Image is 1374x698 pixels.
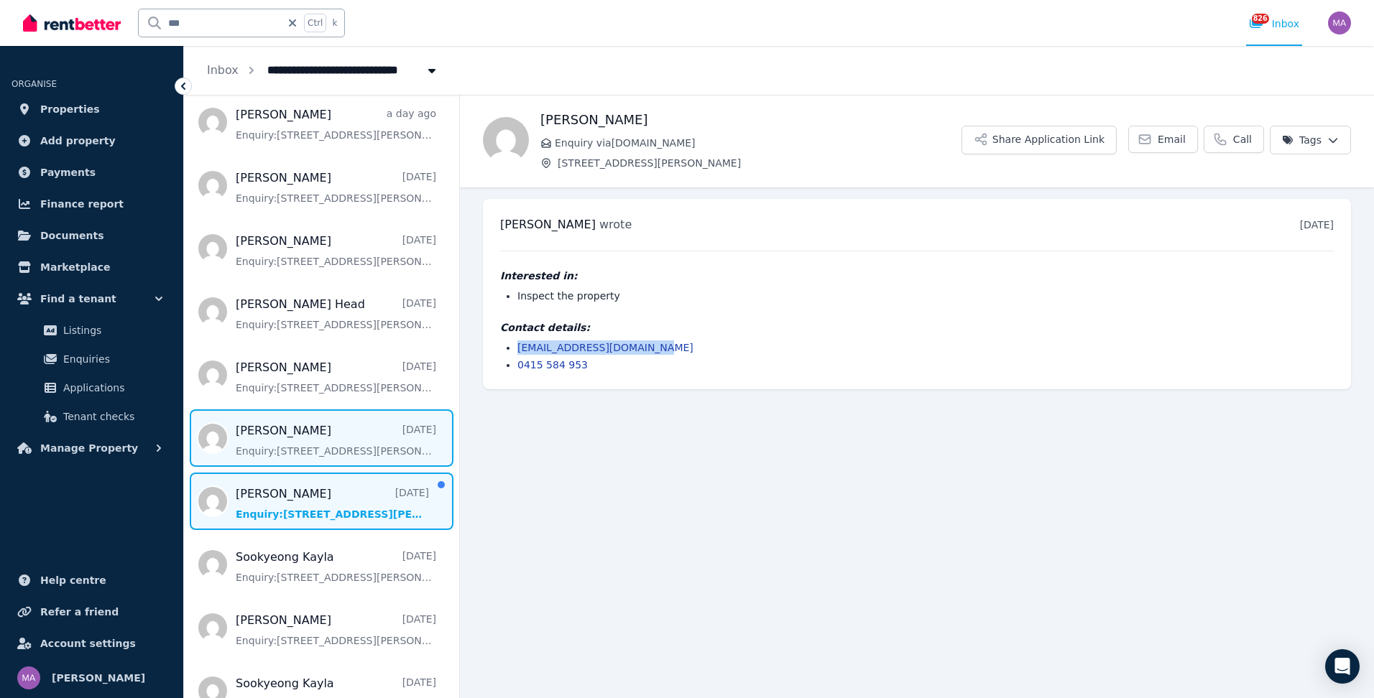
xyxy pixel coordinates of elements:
[1204,126,1264,153] a: Call
[236,612,436,648] a: [PERSON_NAME][DATE]Enquiry:[STREET_ADDRESS][PERSON_NAME].
[40,635,136,652] span: Account settings
[40,227,104,244] span: Documents
[517,289,1334,303] li: Inspect the property
[1325,649,1360,684] div: Open Intercom Messenger
[40,290,116,307] span: Find a tenant
[52,669,145,687] span: [PERSON_NAME]
[540,110,962,130] h1: [PERSON_NAME]
[40,603,119,620] span: Refer a friend
[40,164,96,181] span: Payments
[40,439,138,457] span: Manage Property
[17,316,166,345] a: Listings
[63,408,160,425] span: Tenant checks
[11,434,172,462] button: Manage Property
[236,359,436,395] a: [PERSON_NAME][DATE]Enquiry:[STREET_ADDRESS][PERSON_NAME].
[1128,126,1198,153] a: Email
[11,221,172,250] a: Documents
[558,156,962,170] span: [STREET_ADDRESS][PERSON_NAME]
[11,284,172,313] button: Find a tenant
[11,597,172,626] a: Refer a friend
[1233,132,1252,146] span: Call
[555,136,962,150] span: Enquiry via [DOMAIN_NAME]
[11,566,172,595] a: Help centre
[40,195,124,213] span: Finance report
[11,126,172,155] a: Add property
[500,218,596,231] span: [PERSON_NAME]
[1328,11,1351,34] img: Marc Angelone
[1270,126,1351,154] button: Tags
[332,17,337,29] span: k
[17,666,40,689] img: Marc Angelone
[500,320,1334,335] h4: Contact details:
[11,629,172,658] a: Account settings
[599,218,632,231] span: wrote
[236,422,436,458] a: [PERSON_NAME][DATE]Enquiry:[STREET_ADDRESS][PERSON_NAME].
[304,14,326,32] span: Ctrl
[11,95,172,124] a: Properties
[11,158,172,187] a: Payments
[236,296,436,332] a: [PERSON_NAME] Head[DATE]Enquiry:[STREET_ADDRESS][PERSON_NAME].
[40,101,100,118] span: Properties
[1158,132,1186,146] span: Email
[40,572,106,589] span: Help centre
[962,126,1117,154] button: Share Application Link
[236,485,429,521] a: [PERSON_NAME][DATE]Enquiry:[STREET_ADDRESS][PERSON_NAME].
[517,359,588,371] a: 0415 584 953
[23,12,121,34] img: RentBetter
[63,322,160,339] span: Listings
[483,117,529,163] img: Ahmad Siddiqi
[63,379,160,396] span: Applications
[184,46,462,95] nav: Breadcrumb
[17,373,166,402] a: Applications
[236,106,436,142] a: [PERSON_NAME]a day agoEnquiry:[STREET_ADDRESS][PERSON_NAME].
[11,79,57,89] span: ORGANISE
[236,169,436,205] a: [PERSON_NAME][DATE]Enquiry:[STREET_ADDRESS][PERSON_NAME].
[1252,14,1269,24] span: 826
[1249,17,1299,31] div: Inbox
[17,345,166,373] a: Enquiries
[207,63,239,77] a: Inbox
[1282,133,1322,147] span: Tags
[11,253,172,281] a: Marketplace
[11,190,172,218] a: Finance report
[40,259,110,276] span: Marketplace
[63,350,160,368] span: Enquiries
[500,269,1334,283] h4: Interested in:
[236,549,436,585] a: Sookyeong Kayla[DATE]Enquiry:[STREET_ADDRESS][PERSON_NAME].
[517,342,693,353] a: [EMAIL_ADDRESS][DOMAIN_NAME]
[40,132,116,149] span: Add property
[1300,219,1334,231] time: [DATE]
[236,233,436,269] a: [PERSON_NAME][DATE]Enquiry:[STREET_ADDRESS][PERSON_NAME].
[17,402,166,431] a: Tenant checks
